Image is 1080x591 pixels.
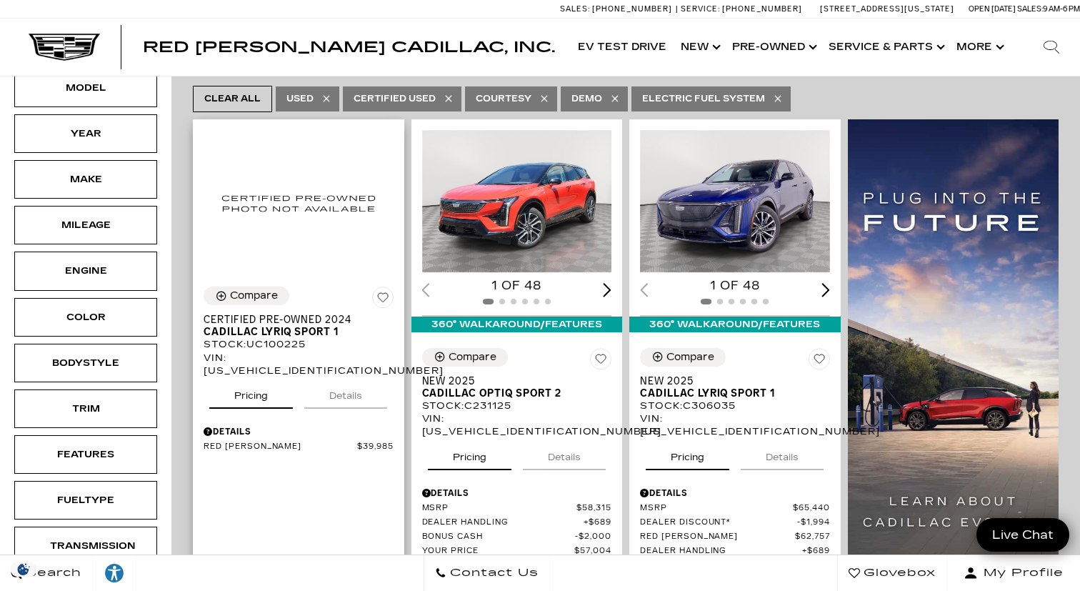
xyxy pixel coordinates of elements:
div: Compare [230,289,278,302]
div: ModelModel [14,69,157,107]
div: VIN: [US_VEHICLE_IDENTIFICATION_NUMBER] [640,412,830,438]
div: Model [50,80,121,96]
a: Explore your accessibility options [93,555,136,591]
span: Live Chat [985,527,1061,543]
span: $39,985 [357,442,394,452]
span: New 2025 [422,375,601,387]
div: VIN: [US_VEHICLE_IDENTIFICATION_NUMBER] [422,412,612,438]
div: TransmissionTransmission [14,527,157,565]
div: MakeMake [14,160,157,199]
span: $1,994 [797,517,830,528]
span: Used [286,90,314,108]
div: Make [50,172,121,187]
button: Compare Vehicle [422,348,508,367]
div: Next slide [603,283,611,297]
div: Engine [50,263,121,279]
button: details tab [741,439,824,470]
div: Pricing Details - New 2025 Cadillac LYRIQ Sport 1 [640,487,830,500]
span: Search [22,563,81,583]
span: MSRP [422,503,577,514]
div: Color [50,309,121,325]
a: Pre-Owned [725,19,821,76]
div: Bodystyle [50,355,121,371]
span: Dealer Handling [640,546,802,557]
a: [STREET_ADDRESS][US_STATE] [820,4,954,14]
span: $2,000 [575,532,611,542]
span: [PHONE_NUMBER] [592,4,672,14]
div: EngineEngine [14,252,157,290]
a: Contact Us [424,555,550,591]
div: Compare [666,351,714,364]
div: Fueltype [50,492,121,508]
span: Bonus Cash [422,532,576,542]
span: Certified Pre-Owned 2024 [204,314,383,326]
span: [PHONE_NUMBER] [722,4,802,14]
img: 2024 Cadillac LYRIQ Sport 1 [204,130,394,277]
div: FueltypeFueltype [14,481,157,520]
div: 360° WalkAround/Features [629,317,841,332]
span: New 2025 [640,375,819,387]
a: New [674,19,725,76]
div: 1 / 2 [640,130,830,273]
a: Dealer Handling $689 [422,517,612,528]
span: My Profile [978,563,1064,583]
span: MSRP [640,503,793,514]
span: $689 [584,517,611,528]
img: Cadillac Dark Logo with Cadillac White Text [29,34,100,61]
span: $689 [802,546,830,557]
a: Your Price $57,004 [422,546,612,557]
div: Explore your accessibility options [93,562,136,584]
span: Demo [571,90,602,108]
button: details tab [523,439,606,470]
div: Next slide [821,283,830,297]
a: Red [PERSON_NAME] Cadillac, Inc. [143,40,555,54]
span: $58,315 [576,503,611,514]
button: Save Vehicle [372,287,394,314]
a: Dealer Discount* $1,994 [640,517,830,528]
button: Compare Vehicle [204,287,289,305]
div: Trim [50,401,121,417]
span: Service: [681,4,720,14]
span: Red [PERSON_NAME] Cadillac, Inc. [143,39,555,56]
span: Clear All [204,90,261,108]
button: details tab [304,377,387,409]
div: Search [1023,19,1080,76]
a: Red [PERSON_NAME] $62,757 [640,532,830,542]
div: YearYear [14,114,157,153]
div: 1 / 2 [422,130,612,273]
span: Your Price [422,546,575,557]
div: Stock : C231125 [422,399,612,412]
span: Cadillac OPTIQ Sport 2 [422,387,601,399]
span: Glovebox [860,563,936,583]
span: Cadillac LYRIQ Sport 1 [640,387,819,399]
div: Pricing Details - Certified Pre-Owned 2024 Cadillac LYRIQ Sport 1 [204,425,394,438]
span: Dealer Handling [422,517,584,528]
span: Red [PERSON_NAME] [640,532,795,542]
a: New 2025Cadillac OPTIQ Sport 2 [422,375,612,399]
div: Stock : UC100225 [204,338,394,351]
a: EV Test Drive [571,19,674,76]
span: Open [DATE] [969,4,1016,14]
a: Glovebox [837,555,947,591]
div: 1 of 48 [422,278,612,294]
span: Cadillac LYRIQ Sport 1 [204,326,383,338]
div: Stock : C306035 [640,399,830,412]
span: $65,440 [793,503,830,514]
div: 360° WalkAround/Features [411,317,623,332]
div: Privacy Settings [7,562,40,577]
div: BodystyleBodystyle [14,344,157,382]
button: pricing tab [209,377,293,409]
div: Mileage [50,217,121,233]
div: Year [50,126,121,141]
a: Red [PERSON_NAME] $39,985 [204,442,394,452]
div: Transmission [50,538,121,554]
span: Dealer Discount* [640,517,797,528]
span: Courtesy [476,90,531,108]
div: Pricing Details - New 2025 Cadillac OPTIQ Sport 2 [422,487,612,500]
span: Red [PERSON_NAME] [204,442,357,452]
span: Certified Used [354,90,436,108]
button: More [949,19,1009,76]
a: Bonus Cash $2,000 [422,532,612,542]
a: Dealer Handling $689 [640,546,830,557]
